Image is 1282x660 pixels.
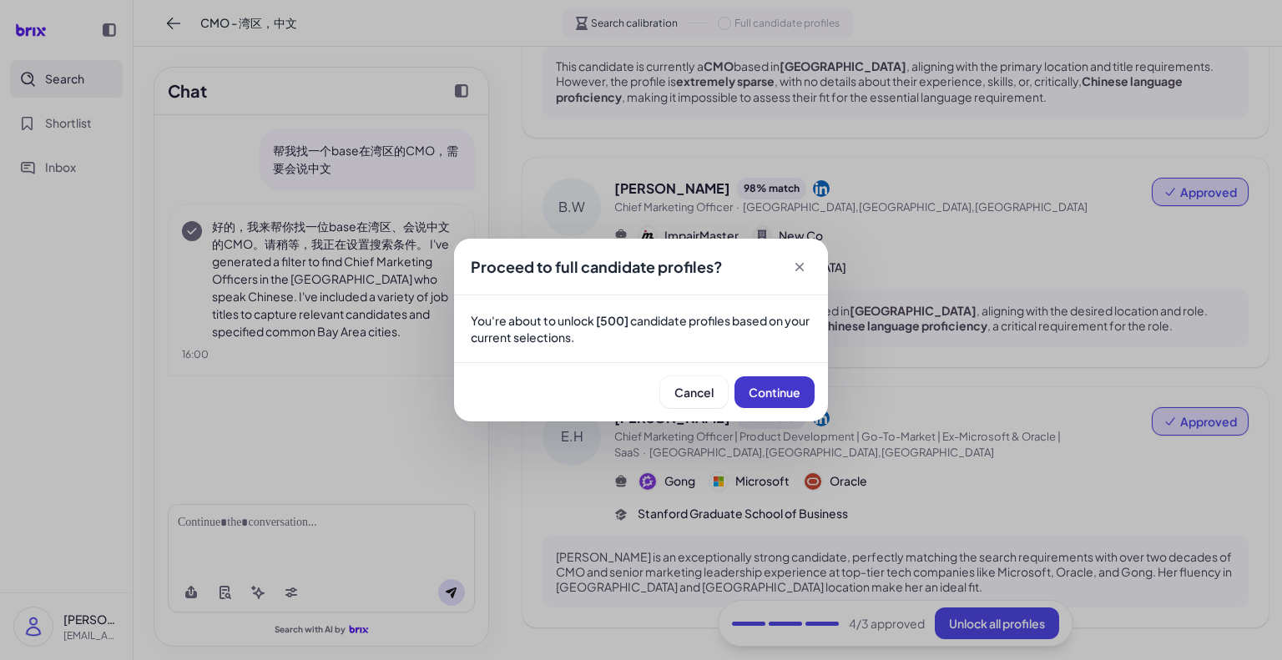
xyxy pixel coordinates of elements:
button: Cancel [660,376,728,408]
strong: [500] [596,313,628,328]
button: Continue [734,376,815,408]
span: Proceed to full candidate profiles? [471,257,723,276]
p: You're about to unlock candidate profiles based on your current selections. [471,312,811,345]
span: Continue [749,385,800,400]
span: Cancel [674,385,714,400]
